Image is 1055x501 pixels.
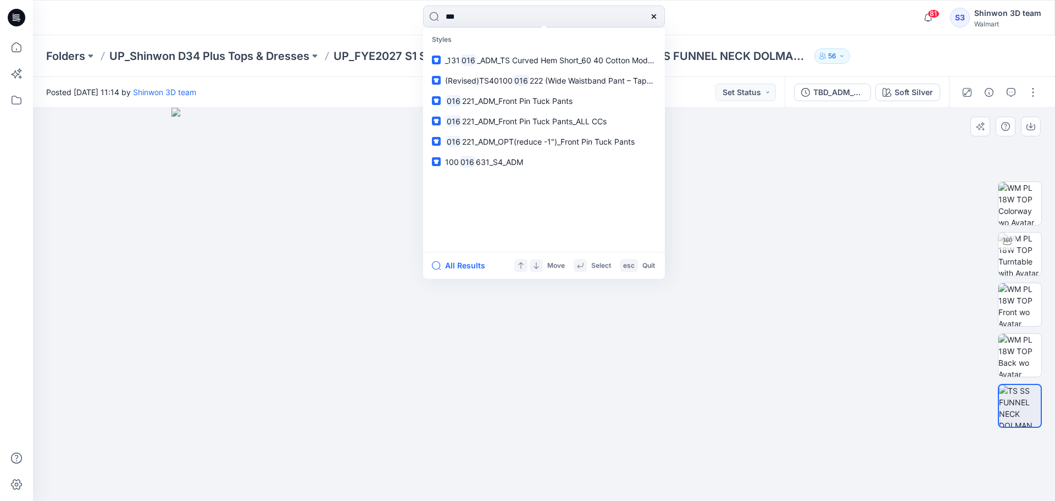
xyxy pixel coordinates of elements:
div: Soft Silver [895,86,933,98]
span: 221_ADM_OPT(reduce -1")_Front Pin Tuck Pants [462,137,635,146]
div: S3 [950,8,970,27]
span: 631_S4_ADM [476,157,523,167]
mark: 016 [459,156,476,168]
img: WM PL 18W TOP Turntable with Avatar [998,233,1041,276]
p: Quit [642,260,655,272]
img: TS SS FUNNEL NECK DOLMAN TOP [999,385,1041,427]
a: UP_FYE2027 S1 Shinwon Plus Top Dresses [334,48,558,64]
img: WM PL 18W TOP Back wo Avatar [998,334,1041,377]
a: UP_Shinwon D34 Plus Tops & Dresses [109,48,309,64]
span: 221_ADM_Front Pin Tuck Pants [462,96,573,106]
p: Select [591,260,611,272]
button: Soft Silver [875,84,940,101]
mark: 016 [445,135,462,148]
span: _131 [445,56,460,65]
a: 100016631_S4_ADM [425,152,663,172]
span: Posted [DATE] 11:14 by [46,86,196,98]
span: (Revised)TS40100 [445,76,513,85]
p: TBD_ADM_TS SS FUNNEL NECK DOLMAN TOP [582,48,810,64]
button: 56 [814,48,850,64]
p: Move [547,260,565,272]
a: Shinwon 3D team [133,87,196,97]
p: 56 [828,50,836,62]
button: All Results [432,259,492,272]
img: WM PL 18W TOP Front wo Avatar [998,283,1041,326]
span: 222 (Wide Waistband Pant – Tapered Leg)_ADM_S4 2020_ [530,76,739,85]
img: WM PL 18W TOP Colorway wo Avatar [998,182,1041,225]
mark: 016 [445,95,462,107]
span: 81 [928,9,940,18]
a: (Revised)TS40100016222 (Wide Waistband Pant – Tapered Leg)_ADM_S4 2020_ [425,70,663,91]
div: TBD_ADM_TS SS FUNNEL NECK DOLMAN TOP [813,86,864,98]
img: eyJhbGciOiJIUzI1NiIsImtpZCI6IjAiLCJzbHQiOiJzZXMiLCJ0eXAiOiJKV1QifQ.eyJkYXRhIjp7InR5cGUiOiJzdG9yYW... [171,108,917,501]
span: 221_ADM_Front Pin Tuck Pants_ALL CCs [462,117,607,126]
mark: 016 [513,74,530,87]
a: 016221_ADM_OPT(reduce -1")_Front Pin Tuck Pants [425,131,663,152]
span: 100 [445,157,459,167]
a: 016221_ADM_Front Pin Tuck Pants [425,91,663,111]
span: _ADM_TS Curved Hem Short_60 40 Cotton Modal French Terry_All CCs [477,56,730,65]
a: 016221_ADM_Front Pin Tuck Pants_ALL CCs [425,111,663,131]
a: Folders [46,48,85,64]
mark: 016 [445,115,462,128]
p: esc [623,260,635,272]
div: Walmart [974,20,1041,28]
p: Styles [425,30,663,50]
mark: 016 [460,54,477,67]
button: TBD_ADM_TS SS FUNNEL NECK DOLMAN TOP [794,84,871,101]
a: _131016_ADM_TS Curved Hem Short_60 40 Cotton Modal French Terry_All CCs [425,50,663,70]
button: Details [980,84,998,101]
div: Shinwon 3D team [974,7,1041,20]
